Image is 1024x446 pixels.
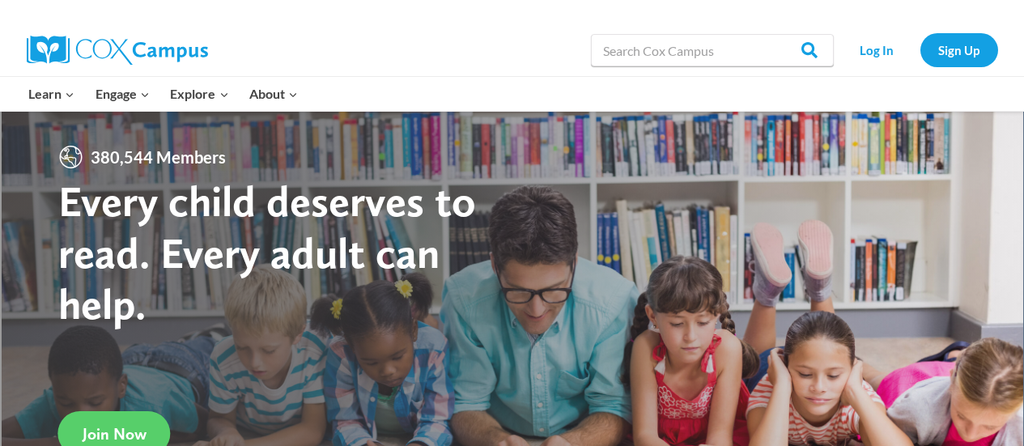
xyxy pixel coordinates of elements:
[920,33,998,66] a: Sign Up
[591,34,834,66] input: Search Cox Campus
[842,33,912,66] a: Log In
[249,83,298,104] span: About
[170,83,228,104] span: Explore
[96,83,150,104] span: Engage
[27,36,208,65] img: Cox Campus
[842,33,998,66] nav: Secondary Navigation
[28,83,74,104] span: Learn
[19,77,308,111] nav: Primary Navigation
